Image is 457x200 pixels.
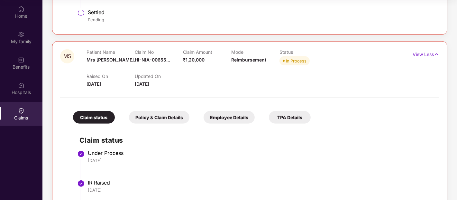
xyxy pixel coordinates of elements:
div: IR Raised [88,179,433,186]
img: svg+xml;base64,PHN2ZyBpZD0iQ2xhaW0iIHhtbG5zPSJodHRwOi8vd3d3LnczLm9yZy8yMDAwL3N2ZyIgd2lkdGg9IjIwIi... [18,108,24,114]
p: Claim No [135,49,183,55]
p: Mode [231,49,279,55]
img: svg+xml;base64,PHN2ZyBpZD0iSG9zcGl0YWxzIiB4bWxucz0iaHR0cDovL3d3dy53My5vcmcvMjAwMC9zdmciIHdpZHRoPS... [18,82,24,89]
span: MS [63,53,71,59]
div: Policy & Claim Details [129,111,189,124]
div: Employee Details [204,111,255,124]
span: Reimbursement [231,57,266,62]
span: ₹1,20,000 [183,57,205,62]
div: Under Process [88,150,433,156]
div: Settled [88,9,433,15]
div: TPA Details [269,111,311,124]
img: svg+xml;base64,PHN2ZyBpZD0iQmVuZWZpdHMiIHhtbG5zPSJodHRwOi8vd3d3LnczLm9yZy8yMDAwL3N2ZyIgd2lkdGg9Ij... [18,57,24,63]
img: svg+xml;base64,PHN2ZyBpZD0iU3RlcC1QZW5kaW5nLTMyeDMyIiB4bWxucz0iaHR0cDovL3d3dy53My5vcmcvMjAwMC9zdm... [77,9,85,17]
img: svg+xml;base64,PHN2ZyBpZD0iSG9tZSIgeG1sbnM9Imh0dHA6Ly93d3cudzMub3JnLzIwMDAvc3ZnIiB3aWR0aD0iMjAiIG... [18,6,24,12]
span: [DATE] [135,81,149,87]
img: svg+xml;base64,PHN2ZyB4bWxucz0iaHR0cDovL3d3dy53My5vcmcvMjAwMC9zdmciIHdpZHRoPSIxNyIgaGVpZ2h0PSIxNy... [434,51,439,58]
h2: Claim status [79,135,433,146]
img: svg+xml;base64,PHN2ZyB3aWR0aD0iMjAiIGhlaWdodD0iMjAiIHZpZXdCb3g9IjAgMCAyMCAyMCIgZmlsbD0ibm9uZSIgeG... [18,31,24,38]
p: Patient Name [87,49,135,55]
p: Claim Amount [183,49,231,55]
p: Status [279,49,328,55]
img: svg+xml;base64,PHN2ZyBpZD0iU3RlcC1Eb25lLTMyeDMyIiB4bWxucz0iaHR0cDovL3d3dy53My5vcmcvMjAwMC9zdmciIH... [77,150,85,158]
p: View Less [413,49,439,58]
span: [DATE] [87,81,101,87]
div: Pending [88,17,433,23]
span: Mrs [PERSON_NAME]... [87,57,138,62]
div: In Process [286,58,306,64]
span: HI-NIA-00655... [135,57,170,62]
p: Raised On [87,73,135,79]
p: Updated On [135,73,183,79]
div: Claim status [73,111,115,124]
img: svg+xml;base64,PHN2ZyBpZD0iU3RlcC1Eb25lLTMyeDMyIiB4bWxucz0iaHR0cDovL3d3dy53My5vcmcvMjAwMC9zdmciIH... [77,180,85,187]
div: [DATE] [88,157,433,163]
div: [DATE] [88,187,433,193]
